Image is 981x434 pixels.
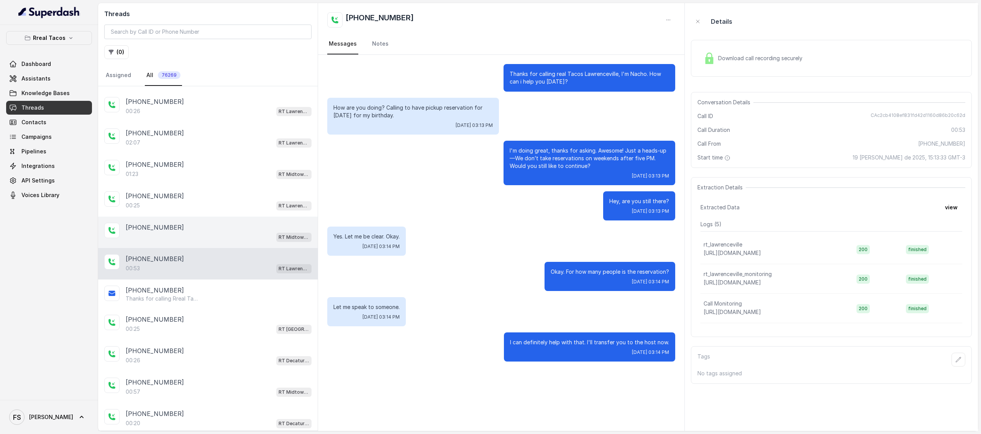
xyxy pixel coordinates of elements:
[126,107,140,115] p: 00:26
[697,184,746,191] span: Extraction Details
[6,101,92,115] a: Threads
[697,126,730,134] span: Call Duration
[327,34,675,54] nav: Tabs
[609,197,669,205] p: Hey, are you still there?
[906,304,929,313] span: finished
[871,112,965,120] span: CAc2cb4108ef831fd42d1160d86b20c62d
[126,286,184,295] p: [PHONE_NUMBER]
[704,279,761,286] span: [URL][DOMAIN_NAME]
[158,71,180,79] span: 76269
[126,315,184,324] p: [PHONE_NUMBER]
[700,204,740,211] span: Extracted Data
[632,208,669,214] span: [DATE] 03:13 PM
[700,220,962,228] p: Logs ( 5 )
[279,357,309,365] p: RT Decatur / EN
[704,241,742,248] p: rt_lawrenceville
[697,353,710,367] p: Tags
[853,154,965,161] span: 19 [PERSON_NAME] de 2025, 15:13:33 GMT-3
[704,250,761,256] span: [URL][DOMAIN_NAME]
[6,174,92,187] a: API Settings
[145,65,182,86] a: All76269
[6,130,92,144] a: Campaigns
[6,86,92,100] a: Knowledge Bases
[126,295,199,302] p: Thanks for calling Rreal Tacos! Complete this form for any type of inquiry and a manager will con...
[126,191,184,201] p: [PHONE_NUMBER]
[510,339,669,346] p: I can definitely help with that. I'll transfer you to the host now.
[279,388,309,396] p: RT Midtown / EN
[126,97,184,106] p: [PHONE_NUMBER]
[18,6,80,18] img: light.svg
[711,17,732,26] p: Details
[104,65,133,86] a: Assigned
[104,9,312,18] h2: Threads
[697,154,732,161] span: Start time
[510,147,669,170] p: I'm doing great, thanks for asking. Awesome! Just a heads-up—We don’t take reservations on weeken...
[697,140,721,148] span: Call From
[126,378,184,387] p: [PHONE_NUMBER]
[940,201,962,214] button: view
[856,275,870,284] span: 200
[33,33,66,43] p: Rreal Tacos
[279,265,309,273] p: RT Lawrenceville
[906,245,929,254] span: finished
[29,413,73,421] span: [PERSON_NAME]
[279,108,309,115] p: RT Lawrenceville
[6,406,92,428] a: [PERSON_NAME]
[6,31,92,45] button: Rreal Tacos
[104,45,129,59] button: (0)
[363,314,400,320] span: [DATE] 03:14 PM
[333,104,493,119] p: How are you doing? Calling to have pickup reservation for [DATE] for my birthday.
[21,191,59,199] span: Voices Library
[126,388,140,396] p: 00:57
[126,223,184,232] p: [PHONE_NUMBER]
[126,254,184,263] p: [PHONE_NUMBER]
[697,112,713,120] span: Call ID
[6,188,92,202] a: Voices Library
[704,309,761,315] span: [URL][DOMAIN_NAME]
[21,89,70,97] span: Knowledge Bases
[346,12,414,28] h2: [PHONE_NUMBER]
[21,148,46,155] span: Pipelines
[279,420,309,427] p: RT Decatur / EN
[126,346,184,355] p: [PHONE_NUMBER]
[551,268,669,276] p: Okay. For how many people is the reservation?
[697,370,965,377] p: No tags assigned
[21,75,51,82] span: Assistants
[279,325,309,333] p: RT [GEOGRAPHIC_DATA] / EN
[126,170,138,178] p: 01:23
[906,275,929,284] span: finished
[371,34,390,54] a: Notes
[21,118,46,126] span: Contacts
[21,60,51,68] span: Dashboard
[6,57,92,71] a: Dashboard
[6,145,92,158] a: Pipelines
[951,126,965,134] span: 00:53
[279,233,309,241] p: RT Midtown / EN
[333,233,400,240] p: Yes. Let me be clear. Okay.
[126,202,140,209] p: 00:25
[6,115,92,129] a: Contacts
[126,139,140,146] p: 02:07
[510,70,669,85] p: Thanks for calling real Tacos Lawrenceville, I'm Nacho. How can i help you [DATE]?
[704,329,746,337] p: Order Claims WH
[632,173,669,179] span: [DATE] 03:13 PM
[327,34,358,54] a: Messages
[279,171,309,178] p: RT Midtown / EN
[6,72,92,85] a: Assistants
[104,25,312,39] input: Search by Call ID or Phone Number
[856,304,870,313] span: 200
[856,245,870,254] span: 200
[21,104,44,112] span: Threads
[104,65,312,86] nav: Tabs
[333,303,400,311] p: Let me speak to someone.
[363,243,400,250] span: [DATE] 03:14 PM
[718,54,805,62] span: Download call recording securely
[704,270,772,278] p: rt_lawrenceville_monitoring
[6,159,92,173] a: Integrations
[126,409,184,418] p: [PHONE_NUMBER]
[632,349,669,355] span: [DATE] 03:14 PM
[126,160,184,169] p: [PHONE_NUMBER]
[126,419,140,427] p: 00:20
[21,162,55,170] span: Integrations
[704,53,715,64] img: Lock Icon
